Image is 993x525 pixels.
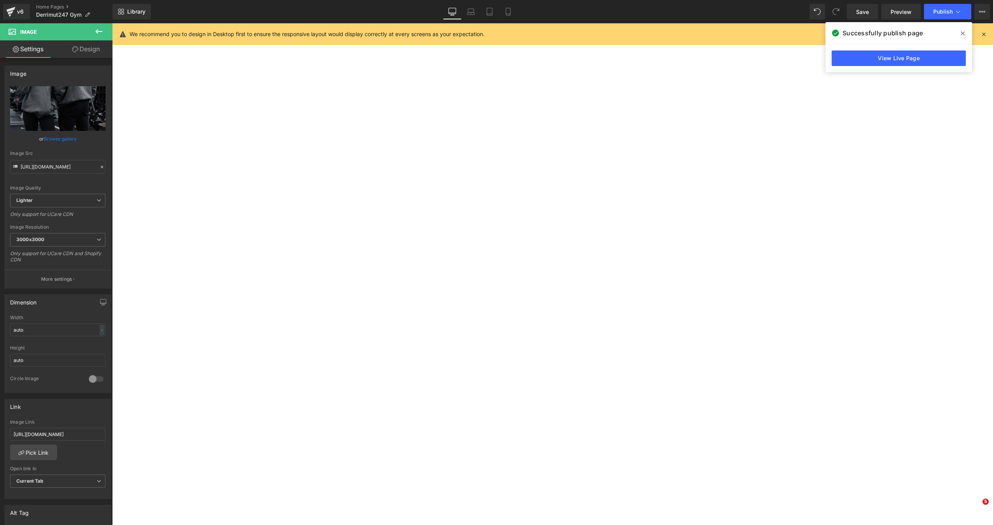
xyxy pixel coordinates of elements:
a: Laptop [462,4,480,19]
div: Open link In [10,466,106,471]
div: Width [10,315,106,320]
div: - [100,325,104,335]
p: More settings [41,276,72,283]
input: https://your-shop.myshopify.com [10,428,106,441]
a: Mobile [499,4,517,19]
a: Desktop [443,4,462,19]
div: Image Quality [10,185,106,191]
span: Library [127,8,145,15]
span: Save [856,8,869,16]
div: Height [10,345,106,351]
a: Tablet [480,4,499,19]
div: Only support for UCare CDN and Shopify CDN [10,250,106,268]
div: Circle Image [10,375,81,384]
input: auto [10,323,106,336]
b: Current Tab [16,478,44,484]
button: Undo [810,4,825,19]
div: Image Link [10,419,106,425]
button: Redo [828,4,844,19]
span: Image [20,29,37,35]
a: Pick Link [10,445,57,460]
a: New Library [112,4,151,19]
button: Publish [924,4,971,19]
span: 5 [983,499,989,505]
button: More [974,4,990,19]
a: v6 [3,4,30,19]
button: More settings [5,270,111,288]
div: Image Resolution [10,224,106,230]
input: Link [10,160,106,174]
b: 3000x3000 [16,236,44,242]
a: Home Pages [36,4,112,10]
div: Only support for UCare CDN [10,211,106,223]
p: We recommend you to design in Desktop first to ensure the responsive layout would display correct... [130,30,484,38]
input: auto [10,354,106,367]
a: Design [58,40,114,58]
b: Lighter [16,197,33,203]
div: Link [10,399,21,410]
div: v6 [16,7,25,17]
span: Publish [933,9,953,15]
span: Preview [891,8,912,16]
a: View Live Page [832,50,966,66]
a: Preview [881,4,921,19]
span: Successfully publish page [842,28,923,38]
div: Dimension [10,295,37,306]
a: Browse gallery [44,132,77,146]
div: Image [10,66,26,77]
span: Derrimut247 Gym [36,12,81,18]
div: Alt Tag [10,505,29,516]
div: or [10,135,106,143]
iframe: Intercom live chat [967,499,985,517]
div: Image Src [10,151,106,156]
